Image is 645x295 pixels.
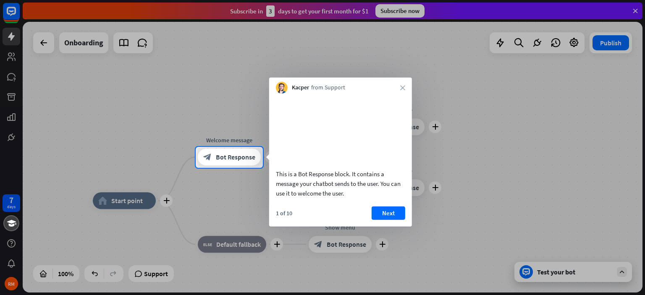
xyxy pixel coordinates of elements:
span: Bot Response [216,153,255,162]
div: This is a Bot Response block. It contains a message your chatbot sends to the user. You can use i... [276,169,405,198]
i: block_bot_response [203,153,212,162]
div: 1 of 10 [276,209,292,217]
span: Kacper [292,84,309,92]
span: from Support [311,84,345,92]
i: close [400,85,405,90]
button: Open LiveChat chat widget [7,3,32,29]
button: Next [372,206,405,219]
